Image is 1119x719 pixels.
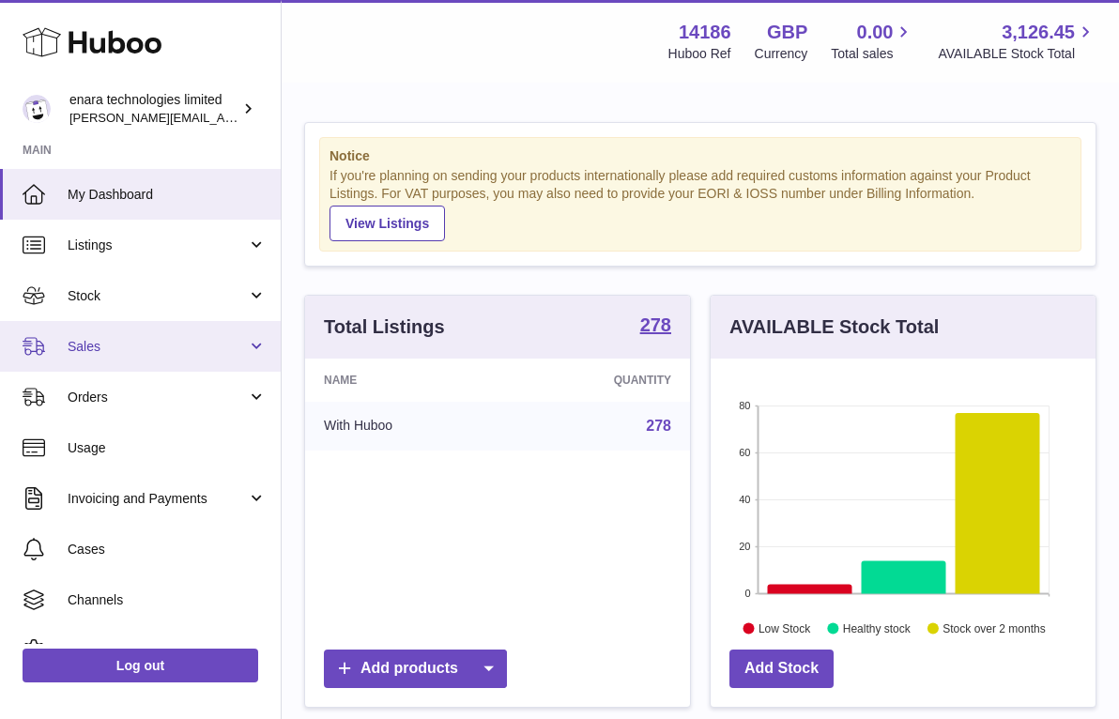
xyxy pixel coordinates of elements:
[767,20,807,45] strong: GBP
[739,400,750,411] text: 80
[68,186,267,204] span: My Dashboard
[744,588,750,599] text: 0
[938,45,1096,63] span: AVAILABLE Stock Total
[330,206,445,241] a: View Listings
[324,650,507,688] a: Add products
[69,91,238,127] div: enara technologies limited
[679,20,731,45] strong: 14186
[305,402,508,451] td: With Huboo
[640,315,671,334] strong: 278
[938,20,1096,63] a: 3,126.45 AVAILABLE Stock Total
[68,287,247,305] span: Stock
[68,439,267,457] span: Usage
[668,45,731,63] div: Huboo Ref
[68,541,267,558] span: Cases
[330,147,1071,165] strong: Notice
[1002,20,1075,45] span: 3,126.45
[23,649,258,682] a: Log out
[739,494,750,505] text: 40
[739,447,750,458] text: 60
[68,490,247,508] span: Invoicing and Payments
[508,359,690,402] th: Quantity
[857,20,894,45] span: 0.00
[755,45,808,63] div: Currency
[68,591,267,609] span: Channels
[68,338,247,356] span: Sales
[68,237,247,254] span: Listings
[305,359,508,402] th: Name
[68,389,247,406] span: Orders
[68,642,267,660] span: Settings
[759,621,811,635] text: Low Stock
[324,314,445,340] h3: Total Listings
[729,314,939,340] h3: AVAILABLE Stock Total
[831,45,914,63] span: Total sales
[739,541,750,552] text: 20
[729,650,834,688] a: Add Stock
[943,621,1045,635] text: Stock over 2 months
[69,110,376,125] span: [PERSON_NAME][EMAIL_ADDRESS][DOMAIN_NAME]
[646,418,671,434] a: 278
[330,167,1071,240] div: If you're planning on sending your products internationally please add required customs informati...
[843,621,912,635] text: Healthy stock
[23,95,51,123] img: Dee@enara.co
[831,20,914,63] a: 0.00 Total sales
[640,315,671,338] a: 278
